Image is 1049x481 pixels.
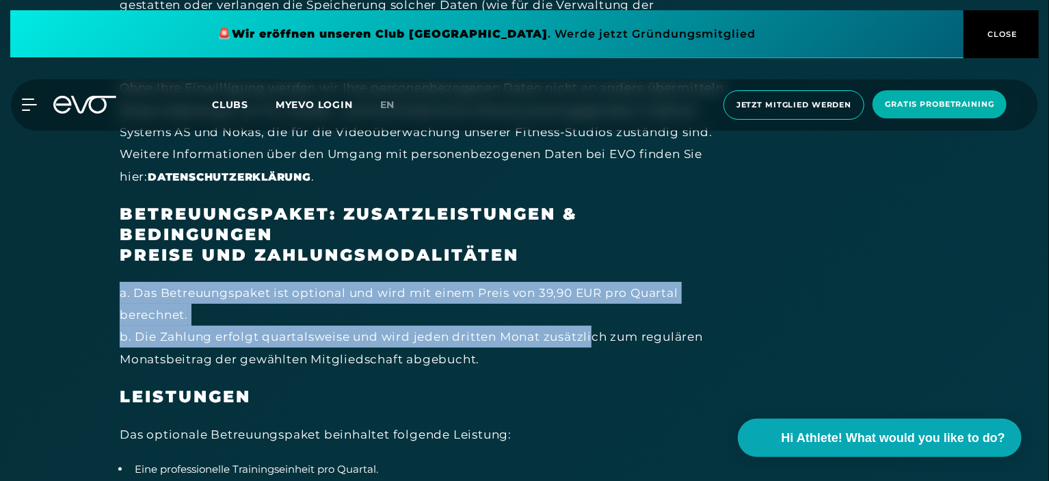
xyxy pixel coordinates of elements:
[985,28,1018,40] span: CLOSE
[120,424,735,445] div: Das optionale Betreuungspaket beinhaltet folgende Leistung:
[120,282,735,370] div: a. Das Betreuungspaket ist optional und wird mit einem Preis von 39,90 EUR pro Quartal berechnet....
[868,90,1011,120] a: Gratis Probetraining
[130,462,735,478] li: Eine professionelle Trainingseinheit pro Quartal.
[738,419,1022,457] button: Hi Athlete! What would you like to do?
[719,90,868,120] a: Jetzt Mitglied werden
[120,204,578,244] strong: BETREUUNGSPAKET: ZUSATZLEISTUNGEN & BEDINGUNGEN
[120,387,735,407] h3: LEISTUNGEN
[276,99,353,111] a: MYEVO LOGIN
[212,99,248,111] span: Clubs
[964,10,1039,58] button: CLOSE
[782,429,1005,447] span: Hi Athlete! What would you like to do?
[380,97,412,113] a: en
[148,170,311,183] a: DATENSCHUTZERKLÄRUNG
[380,99,395,111] span: en
[212,98,276,111] a: Clubs
[885,99,994,110] span: Gratis Probetraining
[120,245,735,265] h3: PREISE UND ZAHLUNGSMODALITÄTEN
[736,99,851,111] span: Jetzt Mitglied werden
